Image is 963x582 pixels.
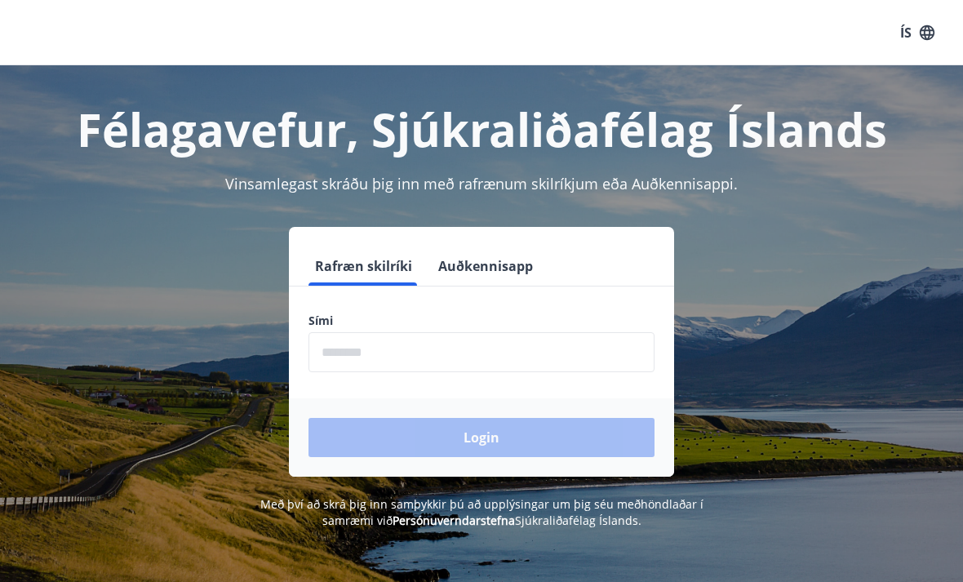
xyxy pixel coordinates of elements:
a: Persónuverndarstefna [393,513,515,528]
h1: Félagavefur, Sjúkraliðafélag Íslands [20,98,943,160]
button: Auðkennisapp [432,247,539,286]
button: Rafræn skilríki [308,247,419,286]
span: Vinsamlegast skráðu þig inn með rafrænum skilríkjum eða Auðkennisappi. [225,174,738,193]
label: Sími [308,313,655,329]
span: Með því að skrá þig inn samþykkir þú að upplýsingar um þig séu meðhöndlaðar í samræmi við Sjúkral... [260,496,703,528]
button: ÍS [891,18,943,47]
